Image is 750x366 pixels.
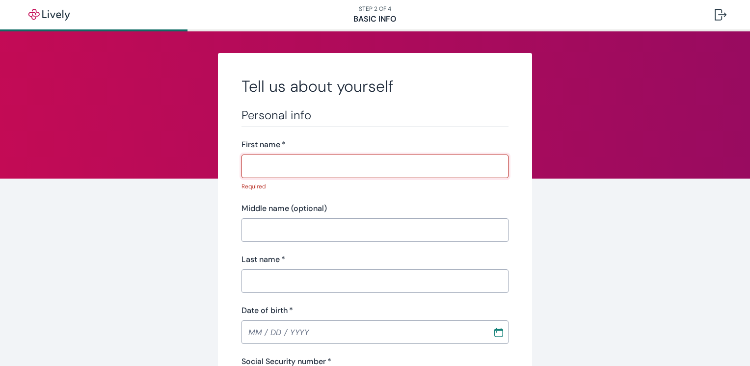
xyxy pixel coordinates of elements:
svg: Calendar [494,327,504,337]
h3: Personal info [241,108,509,123]
label: Last name [241,254,285,265]
button: Choose date [490,323,508,341]
label: First name [241,139,286,151]
p: Required [241,182,502,191]
input: MM / DD / YYYY [241,322,486,342]
label: Middle name (optional) [241,203,327,214]
button: Log out [707,3,734,26]
label: Date of birth [241,305,293,316]
h2: Tell us about yourself [241,77,509,96]
img: Lively [22,9,77,21]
